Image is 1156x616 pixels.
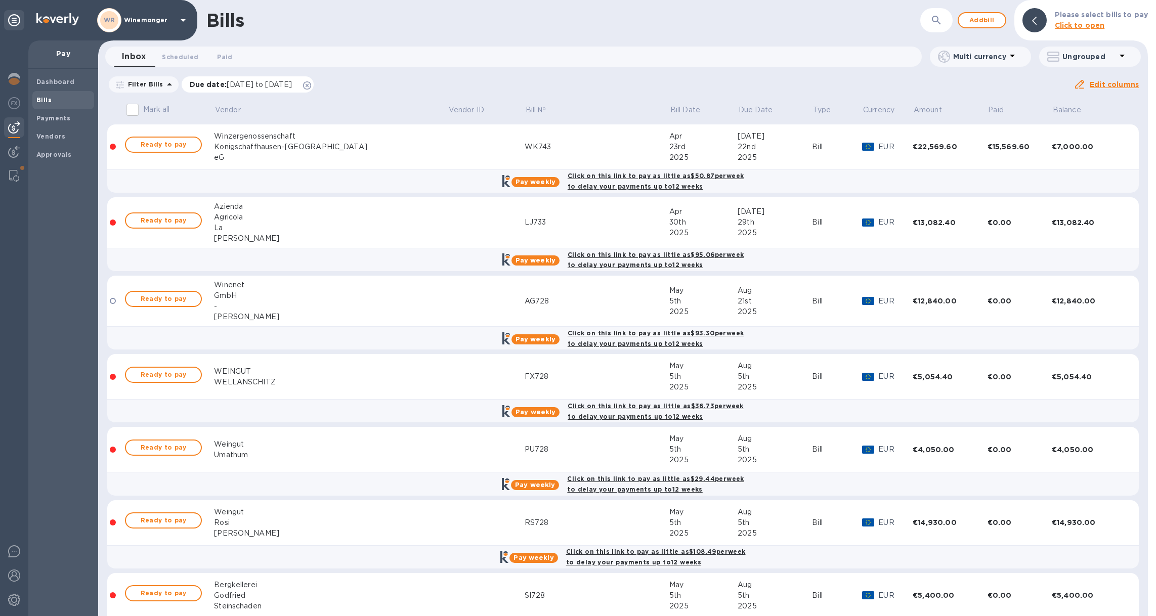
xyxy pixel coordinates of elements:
b: Payments [36,114,70,122]
div: €7,000.00 [1052,142,1126,152]
div: Bill [812,296,862,306]
div: [PERSON_NAME] [214,528,448,539]
div: Due date:[DATE] to [DATE] [182,76,314,93]
b: Bills [36,96,52,104]
div: 29th [738,217,812,228]
b: Click on this link to pay as little as $29.44 per week to delay your payments up to 12 weeks [567,475,744,493]
div: Steinschaden [214,601,448,611]
div: €12,840.00 [913,296,987,306]
span: Ready to pay [134,587,193,599]
span: Ready to pay [134,514,193,526]
div: Winenet [214,280,448,290]
div: €4,050.00 [1052,445,1126,455]
span: [DATE] to [DATE] [227,80,292,89]
div: Bill [812,444,862,455]
div: €5,054.40 [1052,372,1126,382]
span: Scheduled [162,52,198,62]
div: WEINGUT [214,366,448,377]
div: 2025 [738,152,812,163]
div: 5th [669,517,738,528]
div: GmbH [214,290,448,301]
div: Unpin categories [4,10,24,30]
div: 22nd [738,142,812,152]
div: WELLANSCHITZ [214,377,448,387]
b: Pay weekly [515,481,555,489]
div: €5,054.40 [913,372,987,382]
img: Foreign exchange [8,97,20,109]
b: Click on this link to pay as little as $50.87 per week to delay your payments up to 12 weeks [568,172,744,190]
div: €13,082.40 [1052,217,1126,228]
p: Paid [988,105,1004,115]
div: €15,569.60 [988,142,1052,152]
div: SI728 [525,590,669,601]
div: 2025 [738,228,812,238]
div: Agricola [214,212,448,223]
div: Konigschaffhausen-[GEOGRAPHIC_DATA] [214,142,448,152]
div: Bill [812,590,862,601]
span: Bill № [526,105,560,115]
p: Bill Date [670,105,700,115]
p: Mark all [143,104,169,115]
div: €0.00 [988,296,1052,306]
button: Addbill [958,12,1006,28]
b: Pay weekly [516,256,555,264]
p: Multi currency [953,52,1007,62]
u: Edit columns [1090,80,1139,89]
div: 2025 [738,601,812,611]
p: Filter Bills [124,80,163,89]
div: €0.00 [988,372,1052,382]
button: Ready to pay [125,512,202,529]
div: 30th [669,217,738,228]
div: Aug [738,580,812,590]
div: Aug [738,433,812,444]
span: Type [813,105,844,115]
b: Pay weekly [516,178,555,186]
div: 2025 [669,528,738,539]
button: Ready to pay [125,137,202,153]
button: Ready to pay [125,439,202,456]
p: Balance [1053,105,1081,115]
span: Ready to pay [134,442,193,454]
div: Apr [669,206,738,217]
b: Click to open [1055,21,1105,29]
div: €12,840.00 [1052,296,1126,306]
span: Ready to pay [134,139,193,151]
span: Ready to pay [134,214,193,227]
span: Paid [988,105,1017,115]
div: WK743 [525,142,669,152]
span: Add bill [967,14,997,26]
p: Pay [36,49,90,59]
p: Type [813,105,831,115]
div: €13,082.40 [913,217,987,228]
div: Bill [812,142,862,152]
p: Due Date [739,105,773,115]
div: FX728 [525,371,669,382]
div: 2025 [738,528,812,539]
p: Vendor [215,105,241,115]
p: Amount [914,105,942,115]
div: Aug [738,285,812,296]
div: eG [214,152,448,163]
div: Godfried [214,590,448,601]
div: 23rd [669,142,738,152]
div: €0.00 [988,590,1052,600]
b: Click on this link to pay as little as $95.06 per week to delay your payments up to 12 weeks [568,251,744,269]
div: - [214,301,448,312]
div: Azienda [214,201,448,212]
span: Balance [1053,105,1094,115]
div: 2025 [738,455,812,465]
div: €14,930.00 [913,517,987,527]
button: Ready to pay [125,291,202,307]
img: Logo [36,13,79,25]
b: Please select bills to pay [1055,11,1148,19]
div: 21st [738,296,812,306]
div: AG728 [525,296,669,306]
span: Bill Date [670,105,713,115]
button: Ready to pay [125,585,202,601]
span: Vendor ID [449,105,497,115]
div: 2025 [669,601,738,611]
div: €5,400.00 [1052,590,1126,600]
div: €14,930.00 [1052,517,1126,527]
button: Ready to pay [125,212,202,229]
b: Click on this link to pay as little as $93.30 per week to delay your payments up to 12 weeks [568,329,744,347]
